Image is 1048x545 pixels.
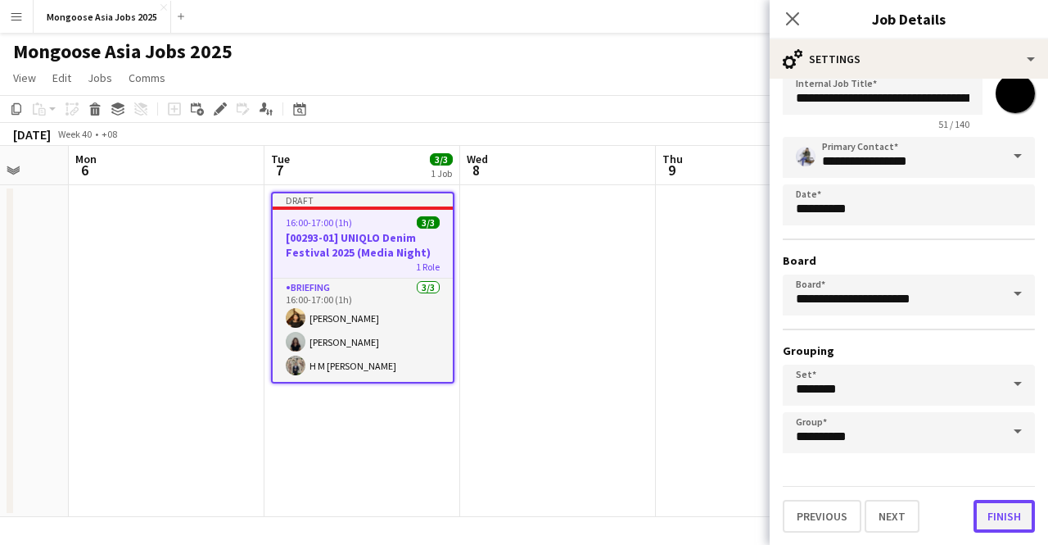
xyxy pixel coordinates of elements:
span: Comms [129,70,165,85]
a: View [7,67,43,89]
span: Jobs [88,70,112,85]
span: Mon [75,152,97,166]
button: Next [865,500,919,533]
button: Finish [973,500,1035,533]
div: Settings [770,39,1048,79]
app-job-card: Draft16:00-17:00 (1h)3/3[00293-01] UNIQLO Denim Festival 2025 (Media Night)1 RoleBriefing3/316:00... [271,192,454,384]
span: View [13,70,36,85]
a: Jobs [81,67,119,89]
span: 8 [464,161,488,179]
h3: Job Details [770,8,1048,30]
div: +08 [102,128,117,140]
span: 1 Role [416,261,440,273]
span: 16:00-17:00 (1h) [286,216,352,229]
span: 7 [269,161,290,179]
h3: Board [783,253,1035,268]
span: Thu [662,152,683,166]
button: Mongoose Asia Jobs 2025 [34,1,171,33]
button: Previous [783,500,861,533]
span: 3/3 [430,153,453,166]
span: Week 40 [54,128,95,140]
a: Comms [122,67,172,89]
h3: Grouping [783,343,1035,358]
span: 9 [660,161,683,179]
span: 3/3 [417,216,440,229]
span: 51 / 140 [925,118,982,130]
span: Wed [467,152,488,166]
div: [DATE] [13,126,51,143]
h3: [00293-01] UNIQLO Denim Festival 2025 (Media Night) [273,230,453,260]
span: Edit [52,70,71,85]
div: 1 Job [431,167,452,179]
div: Draft [273,193,453,207]
a: Edit [46,67,78,89]
h1: Mongoose Asia Jobs 2025 [13,39,233,64]
span: 6 [73,161,97,179]
app-card-role: Briefing3/316:00-17:00 (1h)[PERSON_NAME][PERSON_NAME]H M [PERSON_NAME] [273,279,453,382]
span: Tue [271,152,290,166]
